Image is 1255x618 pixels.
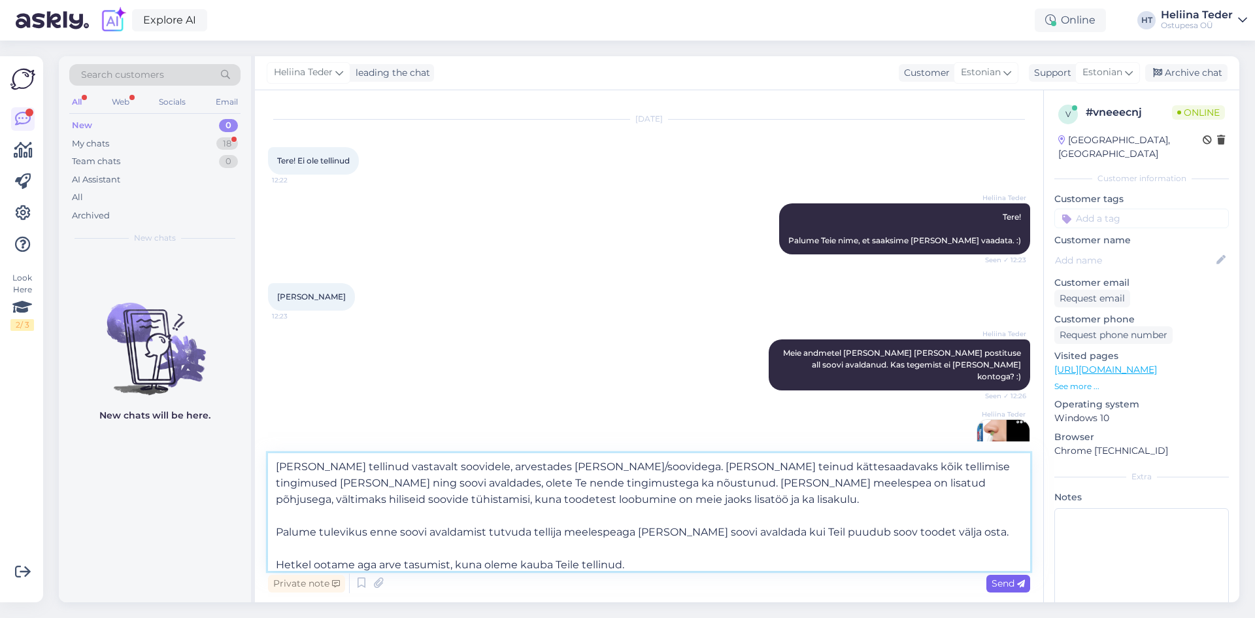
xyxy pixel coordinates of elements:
span: Estonian [1082,65,1122,80]
span: Estonian [961,65,1001,80]
div: [GEOGRAPHIC_DATA], [GEOGRAPHIC_DATA] [1058,133,1203,161]
img: Attachment [977,420,1029,472]
div: My chats [72,137,109,150]
p: Operating system [1054,398,1229,411]
textarea: [PERSON_NAME] tellinud vastavalt soovidele, arvestades [PERSON_NAME]/soovidega. [PERSON_NAME] tei... [268,453,1030,571]
span: [PERSON_NAME] [277,292,346,301]
div: Request email [1054,290,1130,307]
div: Team chats [72,155,120,168]
div: New [72,119,92,132]
div: AI Assistant [72,173,120,186]
div: Request phone number [1054,326,1173,344]
div: Archived [72,209,110,222]
div: Socials [156,94,188,111]
p: Windows 10 [1054,411,1229,425]
span: Tere! Ei ole tellinud [277,156,350,165]
p: Customer phone [1054,313,1229,326]
img: No chats [59,279,251,397]
div: 0 [219,119,238,132]
div: Extra [1054,471,1229,483]
input: Add a tag [1054,209,1229,228]
p: Browser [1054,430,1229,444]
span: 12:22 [272,175,321,185]
div: All [72,191,83,204]
a: [URL][DOMAIN_NAME] [1054,364,1157,375]
img: Askly Logo [10,67,35,92]
div: Support [1029,66,1071,80]
span: Heliina Teder [977,193,1026,203]
span: Search customers [81,68,164,82]
p: Customer email [1054,276,1229,290]
span: New chats [134,232,176,244]
a: Explore AI [132,9,207,31]
div: 0 [219,155,238,168]
span: Heliina Teder [977,409,1026,419]
p: New chats will be here. [99,409,210,422]
span: Meie andmetel [PERSON_NAME] [PERSON_NAME] postituse all soovi avaldanud. Kas tegemist ei [PERSON_... [783,348,1023,381]
a: Heliina TederOstupesa OÜ [1161,10,1247,31]
p: Customer tags [1054,192,1229,206]
span: Send [992,577,1025,589]
span: 12:23 [272,311,321,321]
span: Heliina Teder [977,329,1026,339]
div: # vneeecnj [1086,105,1172,120]
div: Email [213,94,241,111]
div: Look Here [10,272,34,331]
p: Notes [1054,490,1229,504]
div: Archive chat [1145,64,1228,82]
p: Chrome [TECHNICAL_ID] [1054,444,1229,458]
div: Private note [268,575,345,592]
div: [DATE] [268,113,1030,125]
img: explore-ai [99,7,127,34]
span: Heliina Teder [274,65,333,80]
div: All [69,94,84,111]
div: 2 / 3 [10,319,34,331]
p: Customer name [1054,233,1229,247]
div: Customer [899,66,950,80]
div: Ostupesa OÜ [1161,20,1233,31]
div: Customer information [1054,173,1229,184]
span: Online [1172,105,1225,120]
div: Web [109,94,132,111]
span: Seen ✓ 12:23 [977,255,1026,265]
div: Online [1035,9,1106,32]
span: v [1065,109,1071,119]
div: HT [1137,11,1156,29]
div: Heliina Teder [1161,10,1233,20]
p: Visited pages [1054,349,1229,363]
input: Add name [1055,253,1214,267]
p: See more ... [1054,381,1229,392]
div: leading the chat [350,66,430,80]
div: 18 [216,137,238,150]
span: Seen ✓ 12:26 [977,391,1026,401]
